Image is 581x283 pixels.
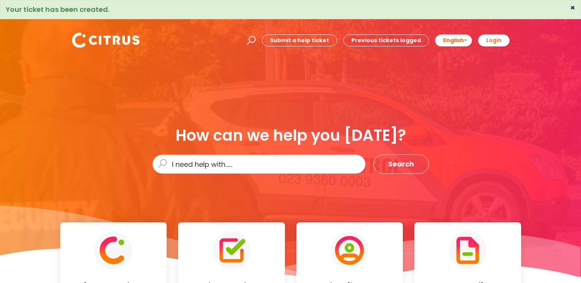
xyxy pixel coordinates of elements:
[343,35,429,46] a: Previous tickets logged
[152,155,366,174] input: I need help with......
[388,158,414,170] span: Search
[486,36,502,44] b: Login
[262,35,337,46] a: Submit a help ticket
[570,4,575,11] button: ×
[478,35,510,46] a: Login
[373,155,429,174] button: Search
[443,36,464,44] span: English
[152,127,429,144] div: How can we help you [DATE]?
